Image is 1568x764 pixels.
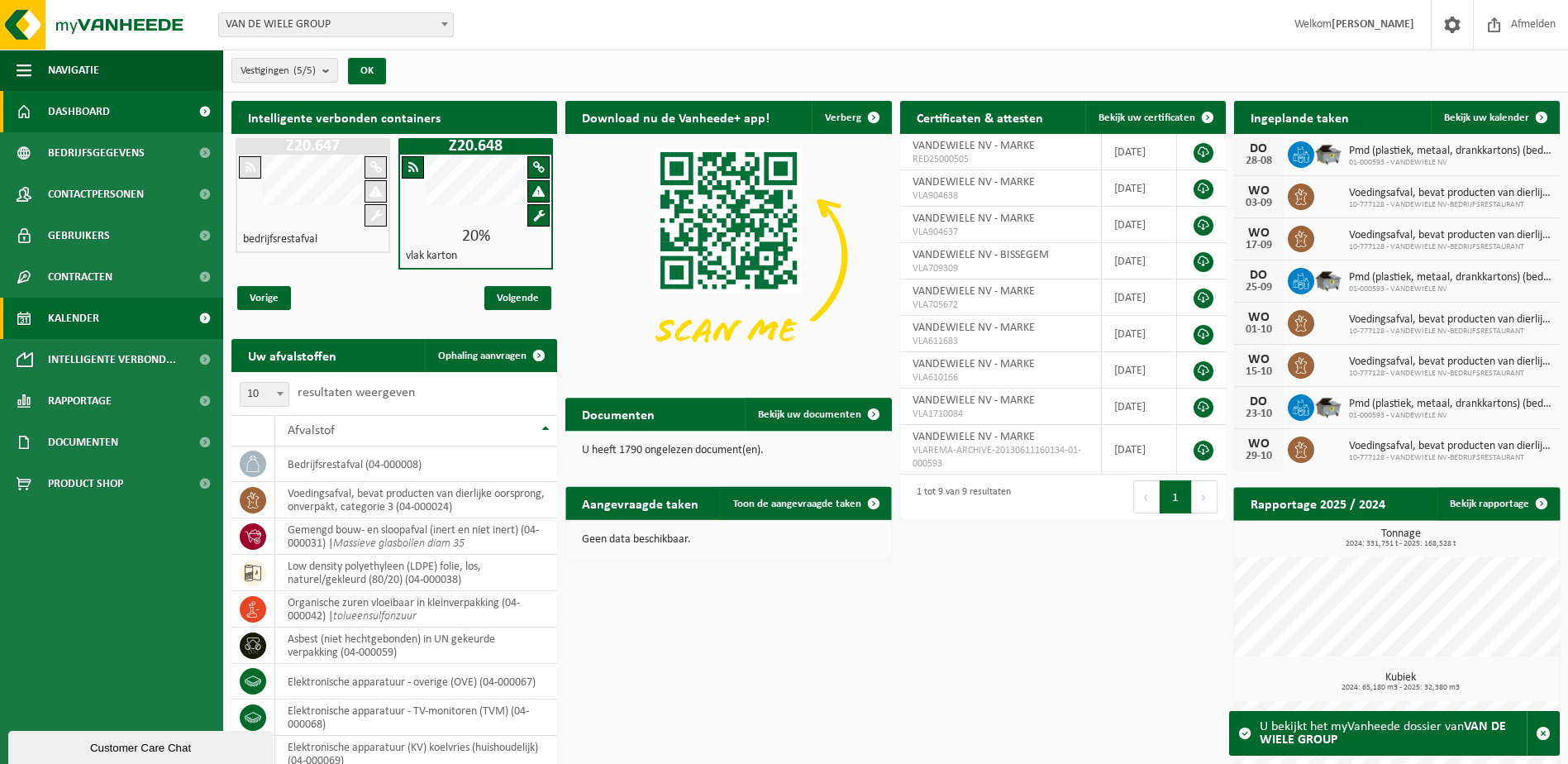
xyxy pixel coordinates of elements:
span: Bekijk uw documenten [758,409,861,420]
i: Massieve glasbollen diam 35 [333,537,465,550]
span: Bekijk uw certificaten [1099,112,1195,123]
count: (5/5) [293,65,316,76]
span: Contactpersonen [48,174,144,215]
button: Previous [1133,480,1160,513]
h3: Tonnage [1242,528,1560,548]
button: 1 [1160,480,1192,513]
span: Voedingsafval, bevat producten van dierlijke oorsprong, onverpakt, categorie 3 [1349,187,1551,200]
span: VLA904638 [913,189,1089,203]
td: low density polyethyleen (LDPE) folie, los, naturel/gekleurd (80/20) (04-000038) [275,555,557,591]
span: 10 [240,382,289,407]
span: Kalender [48,298,99,339]
h4: bedrijfsrestafval [243,234,317,246]
span: VAN DE WIELE GROUP [218,12,454,37]
span: VANDEWIELE NV - MARKE [913,140,1035,152]
a: Bekijk uw certificaten [1085,101,1224,134]
span: VANDEWIELE NV - MARKE [913,394,1035,407]
div: WO [1242,184,1275,198]
p: U heeft 1790 ongelezen document(en). [582,445,875,456]
a: Bekijk uw kalender [1431,101,1558,134]
span: VLA611683 [913,335,1089,348]
span: 01-000593 - VANDEWIELE NV [1349,411,1551,421]
img: WB-5000-GAL-GY-01 [1314,392,1342,420]
button: Verberg [812,101,890,134]
span: Ophaling aanvragen [438,351,527,361]
div: 1 tot 9 van 9 resultaten [908,479,1011,515]
button: Vestigingen(5/5) [231,58,338,83]
img: WB-5000-GAL-GY-01 [1314,139,1342,167]
span: VANDEWIELE NV - MARKE [913,212,1035,225]
label: resultaten weergeven [298,386,415,399]
h1: Z20.647 [240,138,386,155]
strong: [PERSON_NAME] [1332,18,1414,31]
span: 10-777128 - VANDEWIELE NV-BEDRIJFSRESTAURANT [1349,369,1551,379]
a: Toon de aangevraagde taken [720,487,890,520]
span: Voedingsafval, bevat producten van dierlijke oorsprong, onverpakt, categorie 3 [1349,356,1551,369]
div: 25-09 [1242,282,1275,294]
button: Next [1192,480,1218,513]
img: Download de VHEPlus App [565,134,891,379]
div: 01-10 [1242,324,1275,336]
a: Ophaling aanvragen [425,339,555,372]
span: Toon de aangevraagde taken [733,499,861,509]
span: VLA1710084 [913,408,1089,421]
strong: VAN DE WIELE GROUP [1260,720,1506,747]
div: 15-10 [1242,366,1275,378]
span: 10-777128 - VANDEWIELE NV-BEDRIJFSRESTAURANT [1349,327,1551,337]
span: 10 [241,383,288,406]
div: 28-08 [1242,155,1275,167]
div: 23-10 [1242,408,1275,420]
span: VLA709309 [913,262,1089,275]
div: WO [1242,227,1275,240]
td: [DATE] [1102,316,1177,352]
span: Bedrijfsgegevens [48,132,145,174]
span: Pmd (plastiek, metaal, drankkartons) (bedrijven) [1349,145,1551,158]
td: elektronische apparatuur - TV-monitoren (TVM) (04-000068) [275,700,557,736]
td: bedrijfsrestafval (04-000008) [275,446,557,482]
span: VANDEWIELE NV - MARKE [913,431,1035,443]
td: elektronische apparatuur - overige (OVE) (04-000067) [275,664,557,700]
td: [DATE] [1102,279,1177,316]
span: 2024: 331,751 t - 2025: 168,528 t [1242,540,1560,548]
span: Afvalstof [288,424,335,437]
span: Documenten [48,422,118,463]
h1: Z20.648 [403,138,549,155]
span: Product Shop [48,463,123,504]
div: WO [1242,311,1275,324]
div: 03-09 [1242,198,1275,209]
h2: Ingeplande taken [1234,101,1365,133]
td: [DATE] [1102,134,1177,170]
p: Geen data beschikbaar. [582,534,875,546]
span: VLA610166 [913,371,1089,384]
span: VAN DE WIELE GROUP [219,13,453,36]
td: [DATE] [1102,207,1177,243]
h2: Documenten [565,398,671,430]
span: 2024: 65,180 m3 - 2025: 32,380 m3 [1242,684,1560,692]
span: Contracten [48,256,112,298]
div: WO [1242,437,1275,451]
td: [DATE] [1102,389,1177,425]
div: 17-09 [1242,240,1275,251]
span: Navigatie [48,50,99,91]
button: OK [348,58,386,84]
a: Bekijk rapportage [1437,487,1558,520]
div: 29-10 [1242,451,1275,462]
td: organische zuren vloeibaar in kleinverpakking (04-000042) | [275,591,557,628]
span: 01-000593 - VANDEWIELE NV [1349,158,1551,168]
span: Voedingsafval, bevat producten van dierlijke oorsprong, onverpakt, categorie 3 [1349,229,1551,242]
span: Volgende [484,286,551,310]
span: Pmd (plastiek, metaal, drankkartons) (bedrijven) [1349,271,1551,284]
span: Rapportage [48,380,112,422]
iframe: chat widget [8,728,276,764]
td: [DATE] [1102,425,1177,475]
div: DO [1242,395,1275,408]
span: Voedingsafval, bevat producten van dierlijke oorsprong, onverpakt, categorie 3 [1349,313,1551,327]
div: DO [1242,142,1275,155]
span: VLAREMA-ARCHIVE-20130611160134-01-000593 [913,444,1089,470]
span: VANDEWIELE NV - MARKE [913,176,1035,189]
span: VANDEWIELE NV - BISSEGEM [913,249,1049,261]
i: tolueensulfonzuur [333,610,417,623]
h4: vlak karton [406,251,457,262]
span: Vorige [237,286,291,310]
